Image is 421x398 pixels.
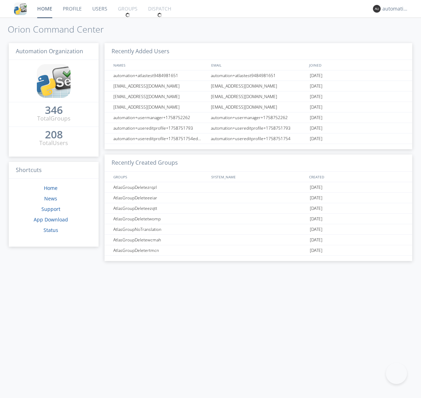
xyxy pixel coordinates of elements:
a: Support [41,206,60,212]
img: spin.svg [125,13,130,18]
a: News [44,195,57,202]
div: AtlasGroupDeleteezqtt [112,203,209,213]
div: AtlasGroupNoTranslation [112,224,209,234]
div: AtlasGroupDeletezrqzl [112,182,209,192]
a: 346 [45,107,63,115]
div: automation+usereditprofile+1758751754 [209,133,308,144]
div: [EMAIL_ADDRESS][DOMAIN_NAME] [112,91,209,102]
a: Status [44,227,58,233]
span: [DATE] [310,102,322,112]
span: [DATE] [310,70,322,81]
div: CREATED [307,172,406,182]
span: [DATE] [310,133,322,144]
span: [DATE] [310,81,322,91]
div: Total Groups [37,115,71,123]
img: 373638.png [373,5,381,13]
div: automation+usereditprofile+1758751793 [209,123,308,133]
img: spin.svg [157,13,162,18]
div: automation+usereditprofile+1758751793 [112,123,209,133]
div: EMAIL [209,60,307,70]
span: [DATE] [310,203,322,214]
span: [DATE] [310,182,322,193]
div: SYSTEM_NAME [209,172,307,182]
img: cddb5a64eb264b2086981ab96f4c1ba7 [14,2,27,15]
div: [EMAIL_ADDRESS][DOMAIN_NAME] [112,102,209,112]
div: automation+atlastest9484981651 [112,70,209,81]
a: AtlasGroupDeletezrqzl[DATE] [105,182,412,193]
div: AtlasGroupDeleteeeiar [112,193,209,203]
div: [EMAIL_ADDRESS][DOMAIN_NAME] [209,102,308,112]
span: [DATE] [310,91,322,102]
a: automation+atlastest9484981651automation+atlastest9484981651[DATE] [105,70,412,81]
div: automation+atlastest9484981651 [209,70,308,81]
div: automation+usereditprofile+1758751754editedautomation+usereditprofile+1758751754 [112,133,209,144]
a: [EMAIL_ADDRESS][DOMAIN_NAME][EMAIL_ADDRESS][DOMAIN_NAME][DATE] [105,102,412,112]
img: cddb5a64eb264b2086981ab96f4c1ba7 [37,64,71,98]
a: AtlasGroupDeletertmcn[DATE] [105,245,412,256]
span: Automation Organization [16,47,83,55]
div: automation+usermanager+1758752262 [112,112,209,123]
a: AtlasGroupDeletetwomp[DATE] [105,214,412,224]
a: AtlasGroupDeleteeeiar[DATE] [105,193,412,203]
h3: Recently Added Users [105,43,412,60]
div: GROUPS [112,172,208,182]
iframe: Toggle Customer Support [386,363,407,384]
a: automation+usereditprofile+1758751793automation+usereditprofile+1758751793[DATE] [105,123,412,133]
a: automation+usermanager+1758752262automation+usermanager+1758752262[DATE] [105,112,412,123]
div: automation+atlas0018 [382,5,409,12]
a: 208 [45,131,63,139]
span: [DATE] [310,112,322,123]
div: [EMAIL_ADDRESS][DOMAIN_NAME] [209,81,308,91]
a: AtlasGroupDeletewcmah[DATE] [105,235,412,245]
a: AtlasGroupDeleteezqtt[DATE] [105,203,412,214]
div: 208 [45,131,63,138]
span: [DATE] [310,224,322,235]
div: automation+usermanager+1758752262 [209,112,308,123]
span: [DATE] [310,123,322,133]
span: [DATE] [310,193,322,203]
div: [EMAIL_ADDRESS][DOMAIN_NAME] [112,81,209,91]
span: [DATE] [310,245,322,256]
div: JOINED [307,60,406,70]
a: AtlasGroupNoTranslation[DATE] [105,224,412,235]
a: [EMAIL_ADDRESS][DOMAIN_NAME][EMAIL_ADDRESS][DOMAIN_NAME][DATE] [105,91,412,102]
div: AtlasGroupDeletewcmah [112,235,209,245]
div: NAMES [112,60,208,70]
div: Total Users [39,139,68,147]
a: App Download [34,216,68,223]
div: 346 [45,107,63,114]
a: Home [44,185,58,191]
a: automation+usereditprofile+1758751754editedautomation+usereditprofile+1758751754automation+usered... [105,133,412,144]
div: AtlasGroupDeletetwomp [112,214,209,224]
h3: Recently Created Groups [105,155,412,172]
div: [EMAIL_ADDRESS][DOMAIN_NAME] [209,91,308,102]
span: [DATE] [310,235,322,245]
div: AtlasGroupDeletertmcn [112,245,209,255]
a: [EMAIL_ADDRESS][DOMAIN_NAME][EMAIL_ADDRESS][DOMAIN_NAME][DATE] [105,81,412,91]
span: [DATE] [310,214,322,224]
h3: Shortcuts [9,162,99,179]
